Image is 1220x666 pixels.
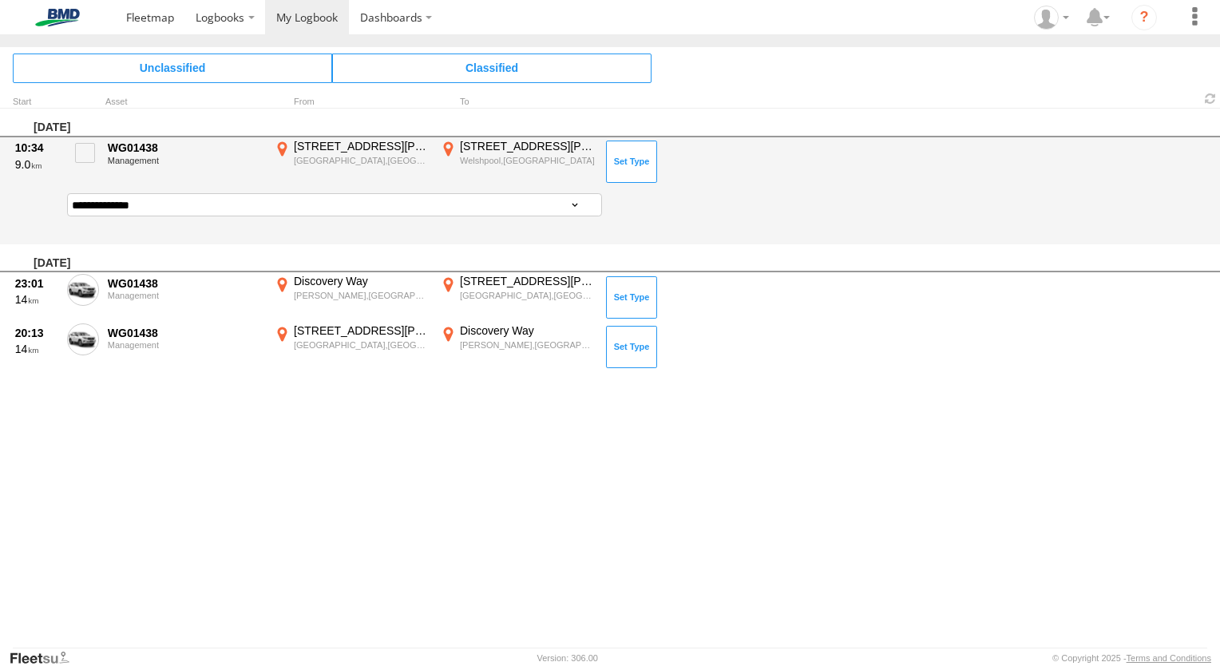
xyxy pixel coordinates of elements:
[1127,653,1211,663] a: Terms and Conditions
[108,326,263,340] div: WG01438
[9,650,82,666] a: Visit our Website
[606,141,657,182] button: Click to Set
[460,323,595,338] div: Discovery Way
[294,274,429,288] div: Discovery Way
[1201,91,1220,106] span: Refresh
[460,155,595,166] div: Welshpool,[GEOGRAPHIC_DATA]
[16,9,99,26] img: bmd-logo.svg
[15,141,58,155] div: 10:34
[1131,5,1157,30] i: ?
[606,276,657,318] button: Click to Set
[15,276,58,291] div: 23:01
[294,139,429,153] div: [STREET_ADDRESS][PERSON_NAME]
[108,276,263,291] div: WG01438
[271,139,431,185] label: Click to View Event Location
[108,141,263,155] div: WG01438
[294,339,429,351] div: [GEOGRAPHIC_DATA],[GEOGRAPHIC_DATA]
[1052,653,1211,663] div: © Copyright 2025 -
[271,323,431,370] label: Click to View Event Location
[438,274,597,320] label: Click to View Event Location
[438,139,597,185] label: Click to View Event Location
[606,326,657,367] button: Click to Set
[108,156,263,165] div: Management
[438,98,597,106] div: To
[108,291,263,300] div: Management
[15,326,58,340] div: 20:13
[460,339,595,351] div: [PERSON_NAME],[GEOGRAPHIC_DATA]
[271,274,431,320] label: Click to View Event Location
[15,157,58,172] div: 9.0
[108,340,263,350] div: Management
[537,653,598,663] div: Version: 306.00
[15,292,58,307] div: 14
[460,290,595,301] div: [GEOGRAPHIC_DATA],[GEOGRAPHIC_DATA]
[13,98,61,106] div: Click to Sort
[460,139,595,153] div: [STREET_ADDRESS][PERSON_NAME]
[438,323,597,370] label: Click to View Event Location
[294,155,429,166] div: [GEOGRAPHIC_DATA],[GEOGRAPHIC_DATA]
[271,98,431,106] div: From
[332,54,652,82] span: Click to view Classified Trips
[460,274,595,288] div: [STREET_ADDRESS][PERSON_NAME]
[294,290,429,301] div: [PERSON_NAME],[GEOGRAPHIC_DATA]
[1028,6,1075,30] div: Tony Tanna
[105,98,265,106] div: Asset
[15,342,58,356] div: 14
[294,323,429,338] div: [STREET_ADDRESS][PERSON_NAME]
[13,54,332,82] span: Click to view Unclassified Trips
